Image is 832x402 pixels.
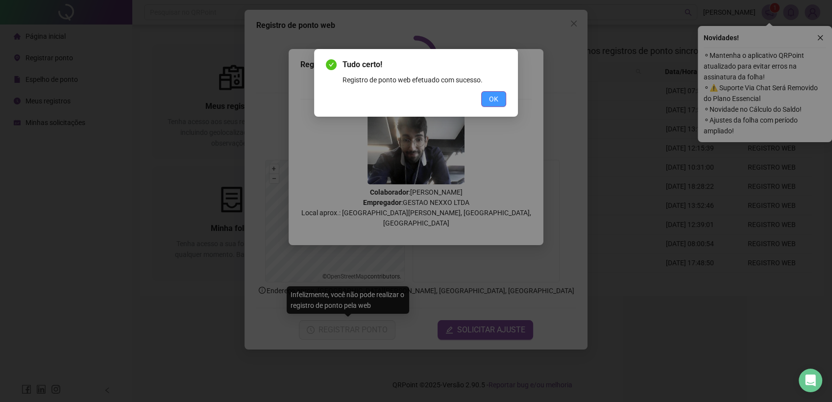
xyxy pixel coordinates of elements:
div: Open Intercom Messenger [799,369,822,392]
span: OK [489,94,498,104]
span: Tudo certo! [343,59,506,71]
div: Registro de ponto web efetuado com sucesso. [343,75,506,85]
span: check-circle [326,59,337,70]
button: OK [481,91,506,107]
